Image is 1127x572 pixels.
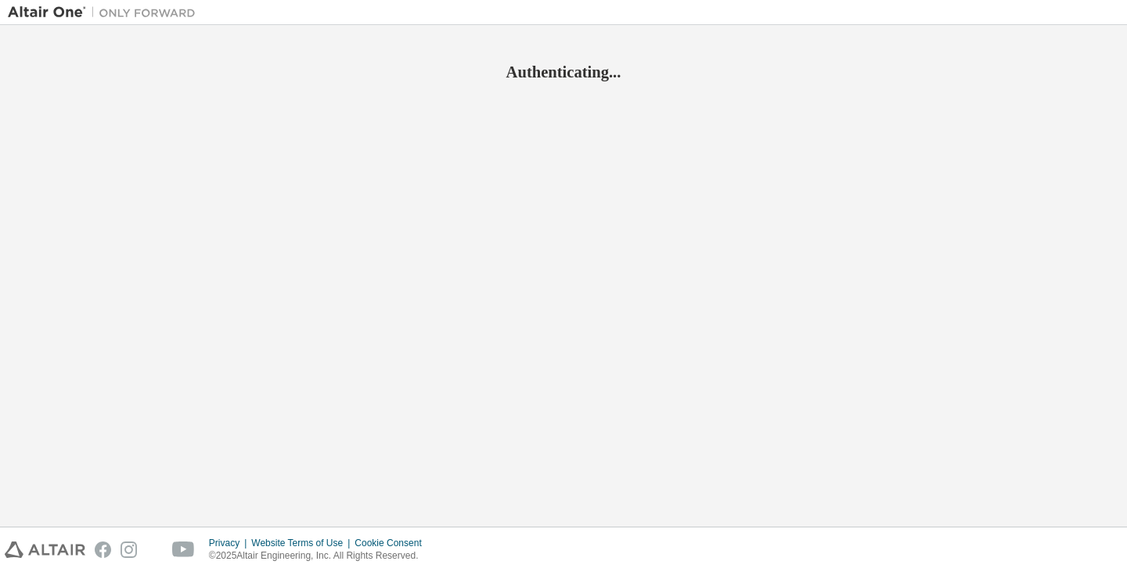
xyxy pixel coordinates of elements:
[209,549,431,563] p: © 2025 Altair Engineering, Inc. All Rights Reserved.
[209,537,251,549] div: Privacy
[172,541,195,558] img: youtube.svg
[121,541,137,558] img: instagram.svg
[355,537,430,549] div: Cookie Consent
[8,5,203,20] img: Altair One
[8,62,1119,82] h2: Authenticating...
[5,541,85,558] img: altair_logo.svg
[95,541,111,558] img: facebook.svg
[251,537,355,549] div: Website Terms of Use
